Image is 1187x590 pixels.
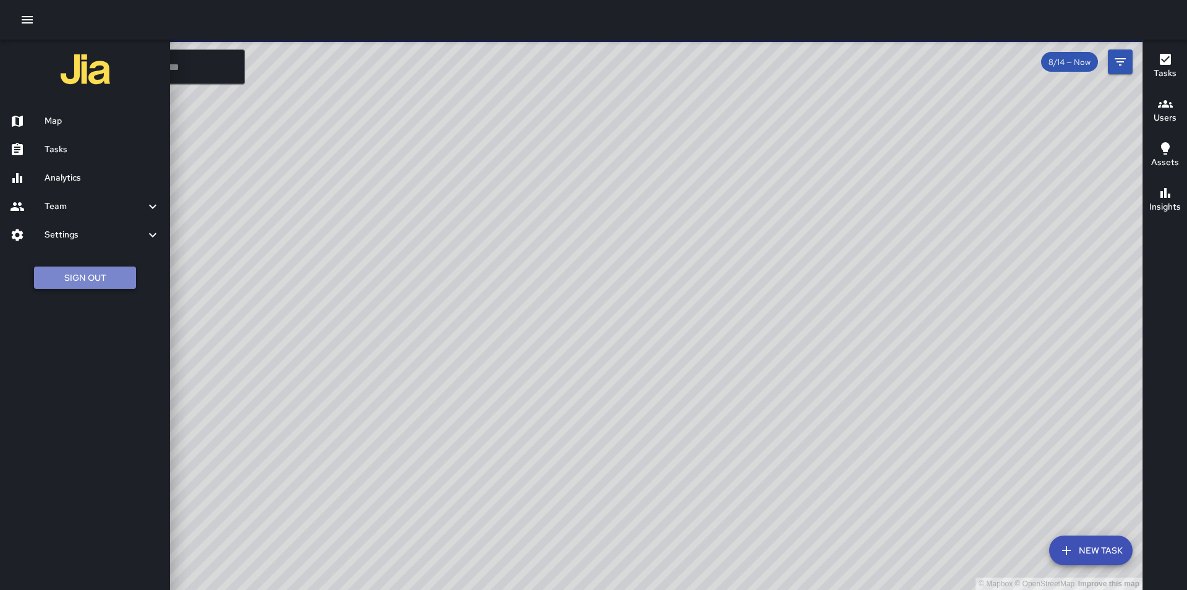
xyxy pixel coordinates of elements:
[45,171,160,185] h6: Analytics
[45,114,160,128] h6: Map
[45,228,145,242] h6: Settings
[34,267,136,289] button: Sign Out
[61,45,110,94] img: jia-logo
[1154,111,1176,125] h6: Users
[45,200,145,213] h6: Team
[1149,200,1181,214] h6: Insights
[1151,156,1179,169] h6: Assets
[45,143,160,156] h6: Tasks
[1154,67,1176,80] h6: Tasks
[1049,536,1133,565] button: New Task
